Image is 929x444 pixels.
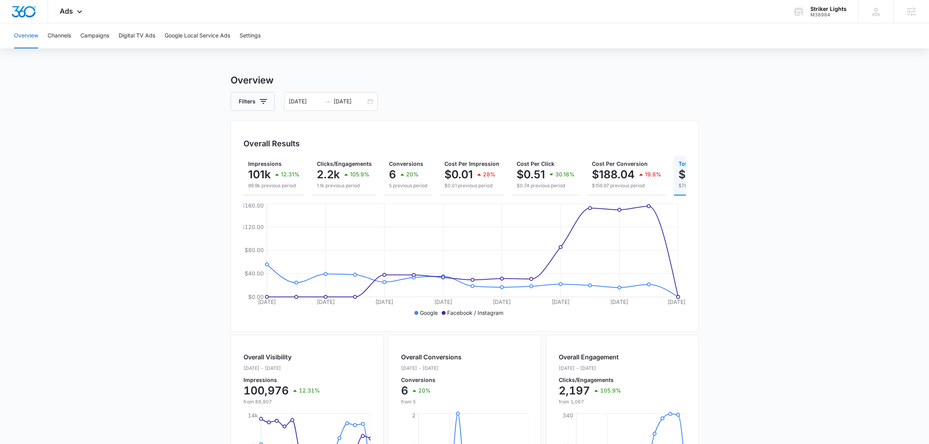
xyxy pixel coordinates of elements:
button: Campaigns [80,23,109,48]
span: Cost Per Conversion [592,160,648,167]
button: Settings [240,23,261,48]
div: account id [810,12,847,18]
p: $156.97 previous period [592,182,661,189]
p: $784.85 previous period [679,182,759,189]
span: Cost Per Click [517,160,554,167]
p: 20% [406,172,419,177]
p: 105.9% [600,388,621,393]
button: Filters [231,92,275,111]
p: 6 [389,168,396,181]
tspan: 2 [412,412,416,419]
tspan: [DATE] [316,298,334,305]
p: [DATE] - [DATE] [559,365,621,372]
span: Clicks/Engagements [317,160,372,167]
tspan: $0.00 [248,293,264,300]
p: Facebook / Instagram [447,309,503,317]
p: 20% [418,388,431,393]
h2: Overall Visibility [243,352,320,362]
tspan: 340 [563,412,573,419]
tspan: [DATE] [258,298,276,305]
p: from 1,067 [559,398,621,405]
p: 101k [248,168,271,181]
button: Google Local Service Ads [165,23,230,48]
p: 12.31% [299,388,320,393]
p: 2,197 [559,384,590,397]
tspan: $80.00 [245,247,264,253]
p: $0.51 [517,168,545,181]
p: $0.01 [444,168,473,181]
span: to [324,98,330,105]
tspan: [DATE] [610,298,628,305]
span: Conversions [389,160,423,167]
h2: Overall Engagement [559,352,621,362]
p: $0.01 previous period [444,182,499,189]
p: from 89,907 [243,398,320,405]
p: $0.74 previous period [517,182,575,189]
tspan: $160.00 [241,202,264,209]
p: 28% [483,172,496,177]
p: Clicks/Engagements [559,377,621,383]
button: Digital TV Ads [119,23,155,48]
span: swap-right [324,98,330,105]
div: account name [810,6,847,12]
h2: Overall Conversions [401,352,462,362]
p: [DATE] - [DATE] [243,365,320,372]
p: from 5 [401,398,462,405]
tspan: [DATE] [493,298,511,305]
tspan: $120.00 [241,224,264,230]
p: Impressions [243,377,320,383]
h3: Overview [231,73,699,87]
p: Conversions [401,377,462,383]
button: Overview [14,23,38,48]
p: 30.18% [555,172,575,177]
button: Channels [48,23,71,48]
input: Start date [289,97,321,106]
p: 5 previous period [389,182,427,189]
p: 105.9% [350,172,369,177]
p: $188.04 [592,168,635,181]
p: 2.2k [317,168,340,181]
p: Google [420,309,438,317]
p: 1.1k previous period [317,182,372,189]
tspan: [DATE] [375,298,393,305]
span: Impressions [248,160,282,167]
tspan: [DATE] [551,298,569,305]
tspan: [DATE] [434,298,452,305]
input: End date [334,97,366,106]
span: Total Spend [679,160,711,167]
p: 89.9k previous period [248,182,300,189]
span: Ads [60,7,73,15]
p: $1,128.30 [679,168,728,181]
p: 19.8% [645,172,661,177]
p: 100,976 [243,384,289,397]
p: 6 [401,384,408,397]
h3: Overall Results [243,138,300,149]
p: [DATE] - [DATE] [401,365,462,372]
tspan: 14k [248,412,258,419]
span: Cost Per Impression [444,160,499,167]
tspan: [DATE] [668,298,686,305]
p: 12.31% [281,172,300,177]
tspan: $40.00 [245,270,264,277]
